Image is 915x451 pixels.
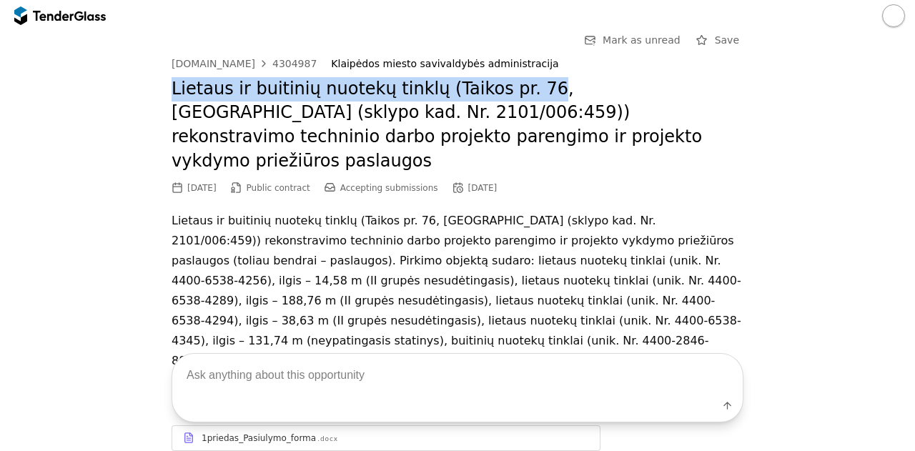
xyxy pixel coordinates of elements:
[247,183,310,193] span: Public contract
[340,183,438,193] span: Accepting submissions
[172,59,255,69] div: [DOMAIN_NAME]
[331,58,728,70] div: Klaipėdos miesto savivaldybės administracija
[187,183,217,193] div: [DATE]
[172,211,743,411] p: Lietaus ir buitinių nuotekų tinklų (Taikos pr. 76, [GEOGRAPHIC_DATA] (sklypo kad. Nr. 2101/006:45...
[172,58,317,69] a: [DOMAIN_NAME]4304987
[468,183,498,193] div: [DATE]
[715,34,739,46] span: Save
[580,31,685,49] button: Mark as unread
[272,59,317,69] div: 4304987
[172,77,743,173] h2: Lietaus ir buitinių nuotekų tinklų (Taikos pr. 76, [GEOGRAPHIC_DATA] (sklypo kad. Nr. 2101/006:45...
[603,34,681,46] span: Mark as unread
[692,31,743,49] button: Save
